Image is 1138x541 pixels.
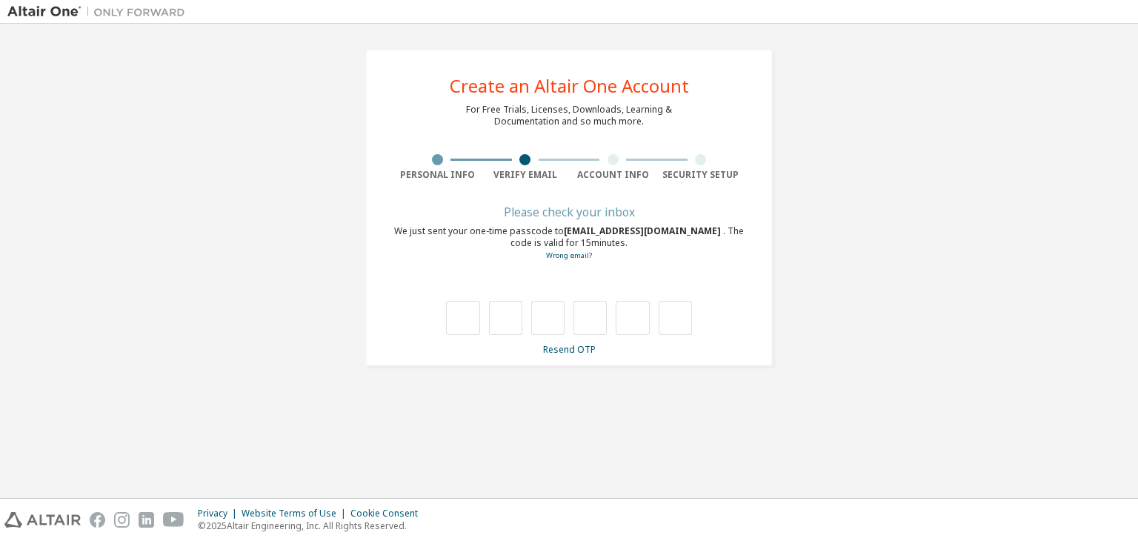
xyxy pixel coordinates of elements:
div: We just sent your one-time passcode to . The code is valid for 15 minutes. [393,225,745,262]
div: Cookie Consent [350,508,427,520]
div: Security Setup [657,169,745,181]
div: Privacy [198,508,242,520]
div: Account Info [569,169,657,181]
div: Personal Info [393,169,482,181]
img: youtube.svg [163,512,184,528]
a: Resend OTP [543,343,596,356]
img: altair_logo.svg [4,512,81,528]
span: [EMAIL_ADDRESS][DOMAIN_NAME] [564,225,723,237]
img: Altair One [7,4,193,19]
div: For Free Trials, Licenses, Downloads, Learning & Documentation and so much more. [466,104,672,127]
div: Website Terms of Use [242,508,350,520]
div: Verify Email [482,169,570,181]
div: Create an Altair One Account [450,77,689,95]
img: facebook.svg [90,512,105,528]
img: instagram.svg [114,512,130,528]
a: Go back to the registration form [546,250,592,260]
div: Please check your inbox [393,208,745,216]
p: © 2025 Altair Engineering, Inc. All Rights Reserved. [198,520,427,532]
img: linkedin.svg [139,512,154,528]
